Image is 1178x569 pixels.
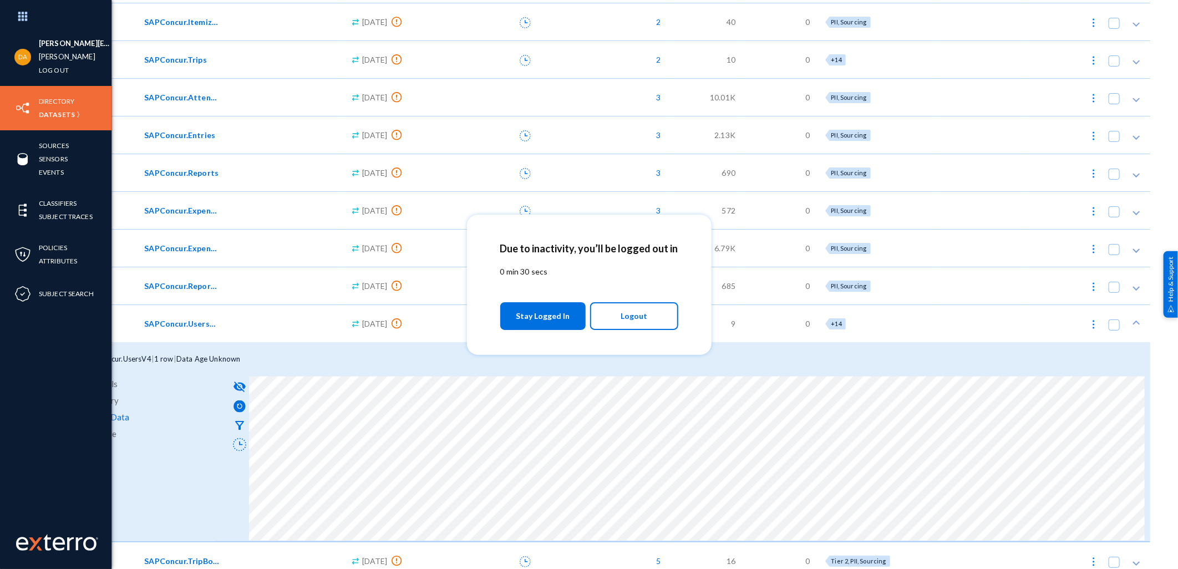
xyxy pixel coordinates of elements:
[500,266,678,277] p: 0 min 30 secs
[500,242,678,255] h2: Due to inactivity, you’ll be logged out in
[590,302,678,330] button: Logout
[621,307,647,326] span: Logout
[516,306,570,326] span: Stay Logged In
[500,302,586,330] button: Stay Logged In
